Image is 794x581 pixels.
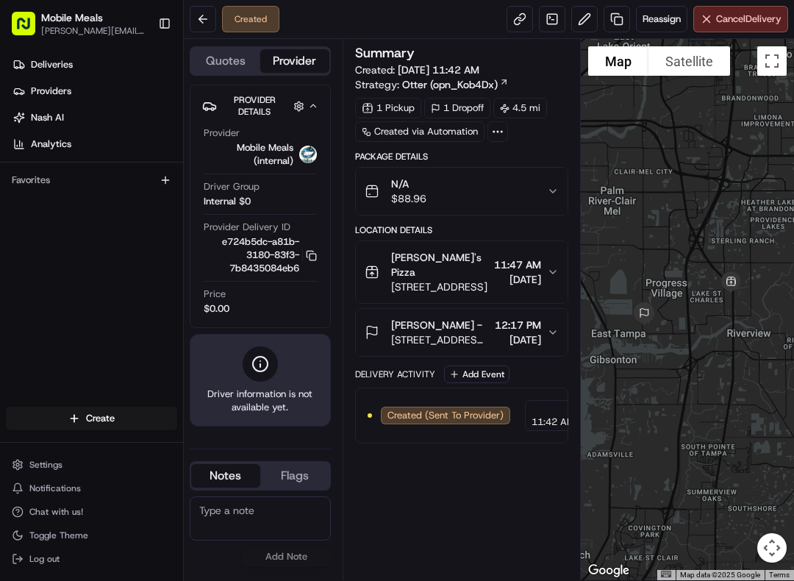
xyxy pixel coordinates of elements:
span: Provider Delivery ID [204,221,290,234]
button: Reassign [636,6,687,32]
button: CancelDelivery [693,6,788,32]
div: Strategy: [355,77,509,92]
button: Notifications [6,478,177,499]
span: [STREET_ADDRESS][PERSON_NAME] [391,332,489,347]
button: Provider Details [202,91,318,121]
div: Location Details [355,224,568,236]
a: Powered byPylon [104,249,178,260]
button: N/A$88.96 [356,168,568,215]
span: [STREET_ADDRESS] [391,279,488,294]
span: [DATE] [494,272,541,287]
span: Notifications [29,482,81,494]
button: Settings [6,455,177,475]
button: Toggle Theme [6,525,177,546]
span: Mobile Meals (internal) [204,141,293,168]
span: Map data ©2025 Google [680,571,760,579]
div: 4.5 mi [493,98,547,118]
button: Start new chat [250,145,268,163]
span: N/A [391,177,426,191]
button: Quotes [191,49,260,73]
input: Clear [38,95,243,110]
span: 12:17 PM [495,318,541,332]
button: Toggle fullscreen view [757,46,787,76]
div: Delivery Activity [355,368,435,380]
button: Show satellite imagery [648,46,730,76]
h3: Summary [355,46,415,60]
div: We're available if you need us! [50,155,186,167]
span: 11:42 AM EDT [532,416,595,429]
span: Driver information is not available yet. [202,388,318,414]
span: Deliveries [31,58,73,71]
span: Chat with us! [29,506,83,518]
span: Created: [355,63,479,77]
button: Log out [6,549,177,569]
button: Show street map [588,46,648,76]
a: Nash AI [6,106,183,129]
span: Providers [31,85,71,98]
span: Provider Details [234,94,276,118]
span: Nash AI [31,111,64,124]
span: [DATE] [495,332,541,347]
a: Open this area in Google Maps (opens a new window) [584,561,633,580]
button: [PERSON_NAME][EMAIL_ADDRESS][DOMAIN_NAME] [41,25,146,37]
span: Cancel Delivery [716,13,782,26]
span: [DATE] [568,402,595,414]
div: Package Details [355,151,568,163]
a: Created via Automation [355,121,484,142]
span: API Documentation [139,213,236,228]
button: Add Event [444,366,509,383]
a: 💻API Documentation [118,207,242,234]
span: Pylon [146,249,178,260]
span: 11:47 AM [494,257,541,272]
a: Analytics [6,132,183,156]
span: [DATE] 11:42 AM [398,63,479,76]
span: Internal $0 [204,195,251,208]
a: Terms [769,571,790,579]
button: Flags [260,464,329,488]
span: Analytics [31,138,71,151]
button: [PERSON_NAME]'s Pizza[STREET_ADDRESS]11:47 AM[DATE] [356,241,568,303]
div: 📗 [15,215,26,227]
span: Driver Group [204,180,260,193]
button: Chat with us! [6,502,177,522]
button: Provider [260,49,329,73]
a: 📗Knowledge Base [9,207,118,234]
p: Welcome 👋 [15,59,268,82]
span: Reassign [643,13,681,26]
button: Mobile Meals[PERSON_NAME][EMAIL_ADDRESS][DOMAIN_NAME] [6,6,152,41]
span: $0.00 [204,302,229,316]
a: Deliveries [6,53,183,76]
img: Nash [15,15,44,44]
div: 1 Dropoff [424,98,490,118]
a: Otter (opn_Kob4Dx) [402,77,509,92]
div: 1 Pickup [355,98,421,118]
img: 1736555255976-a54dd68f-1ca7-489b-9aae-adbdc363a1c4 [15,140,41,167]
span: Provider [204,126,240,140]
button: Create [6,407,177,430]
div: 💻 [124,215,136,227]
span: Otter (opn_Kob4Dx) [402,77,498,92]
img: MM.png [299,146,317,163]
span: Knowledge Base [29,213,112,228]
div: Start new chat [50,140,241,155]
span: Created (Sent To Provider) [387,409,504,422]
button: Notes [191,464,260,488]
span: [PERSON_NAME]'s Pizza [391,250,488,279]
span: Create [86,412,115,425]
span: Toggle Theme [29,530,88,541]
span: $88.96 [391,191,426,206]
span: [PERSON_NAME] - [391,318,482,332]
img: Google [584,561,633,580]
span: Settings [29,459,62,471]
a: Providers [6,79,183,103]
button: [PERSON_NAME] -[STREET_ADDRESS][PERSON_NAME]12:17 PM[DATE] [356,309,568,356]
button: e724b5dc-a81b-3180-83f3-7b8435084eb6 [204,235,317,275]
button: Keyboard shortcuts [661,571,671,577]
span: Log out [29,553,60,565]
button: Mobile Meals [41,10,103,25]
div: Favorites [6,168,177,192]
span: Price [204,288,226,301]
